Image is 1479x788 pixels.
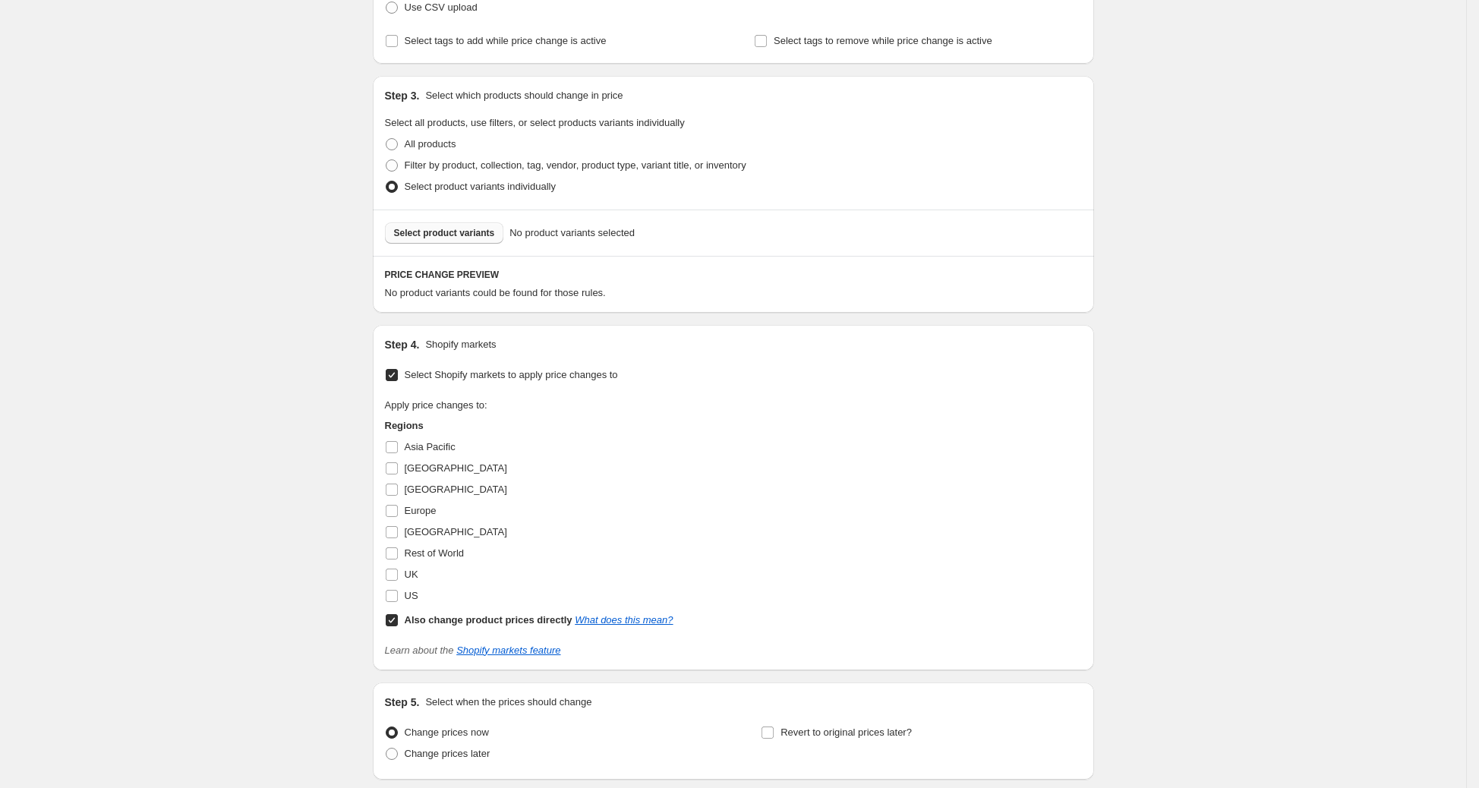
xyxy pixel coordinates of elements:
a: What does this mean? [575,614,673,626]
span: Asia Pacific [405,441,456,452]
span: Rest of World [405,547,465,559]
span: [GEOGRAPHIC_DATA] [405,484,507,495]
span: Select tags to add while price change is active [405,35,607,46]
i: Learn about the [385,645,561,656]
h2: Step 3. [385,88,420,103]
p: Select which products should change in price [425,88,623,103]
b: Also change product prices directly [405,614,572,626]
p: Select when the prices should change [425,695,591,710]
span: Revert to original prices later? [780,727,912,738]
span: No product variants selected [509,225,635,241]
span: Use CSV upload [405,2,478,13]
span: Filter by product, collection, tag, vendor, product type, variant title, or inventory [405,159,746,171]
span: UK [405,569,418,580]
span: All products [405,138,456,150]
span: Change prices later [405,748,490,759]
span: No product variants could be found for those rules. [385,287,606,298]
span: Change prices now [405,727,489,738]
span: Select product variants [394,227,495,239]
span: Europe [405,505,437,516]
h2: Step 5. [385,695,420,710]
span: Select Shopify markets to apply price changes to [405,369,618,380]
span: Select product variants individually [405,181,556,192]
p: Shopify markets [425,337,496,352]
h3: Regions [385,418,673,433]
h2: Step 4. [385,337,420,352]
span: [GEOGRAPHIC_DATA] [405,526,507,537]
span: Select tags to remove while price change is active [774,35,992,46]
span: Select all products, use filters, or select products variants individually [385,117,685,128]
a: Shopify markets feature [456,645,560,656]
h6: PRICE CHANGE PREVIEW [385,269,1082,281]
span: Apply price changes to: [385,399,487,411]
span: [GEOGRAPHIC_DATA] [405,462,507,474]
button: Select product variants [385,222,504,244]
span: US [405,590,418,601]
